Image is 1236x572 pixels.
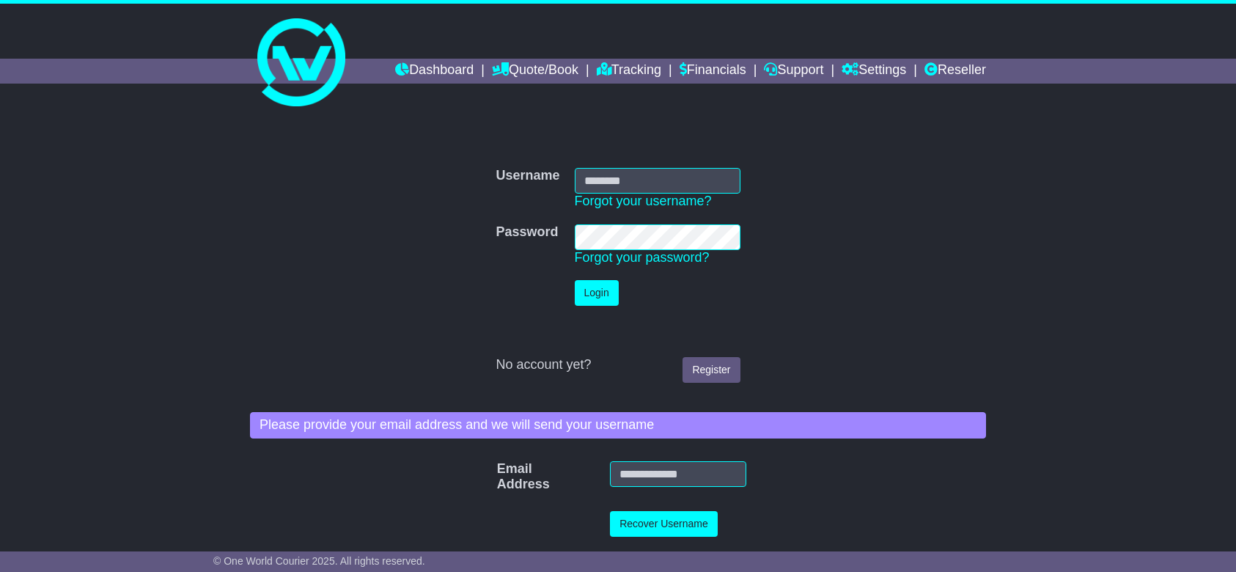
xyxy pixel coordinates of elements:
[490,461,516,493] label: Email Address
[575,194,712,208] a: Forgot your username?
[842,59,906,84] a: Settings
[575,280,619,306] button: Login
[492,59,578,84] a: Quote/Book
[395,59,474,84] a: Dashboard
[496,224,558,241] label: Password
[680,59,746,84] a: Financials
[496,168,559,184] label: Username
[597,59,661,84] a: Tracking
[683,357,740,383] a: Register
[575,250,710,265] a: Forgot your password?
[924,59,986,84] a: Reseller
[496,357,740,373] div: No account yet?
[250,412,986,439] div: Please provide your email address and we will send your username
[610,511,718,537] button: Recover Username
[213,555,425,567] span: © One World Courier 2025. All rights reserved.
[764,59,823,84] a: Support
